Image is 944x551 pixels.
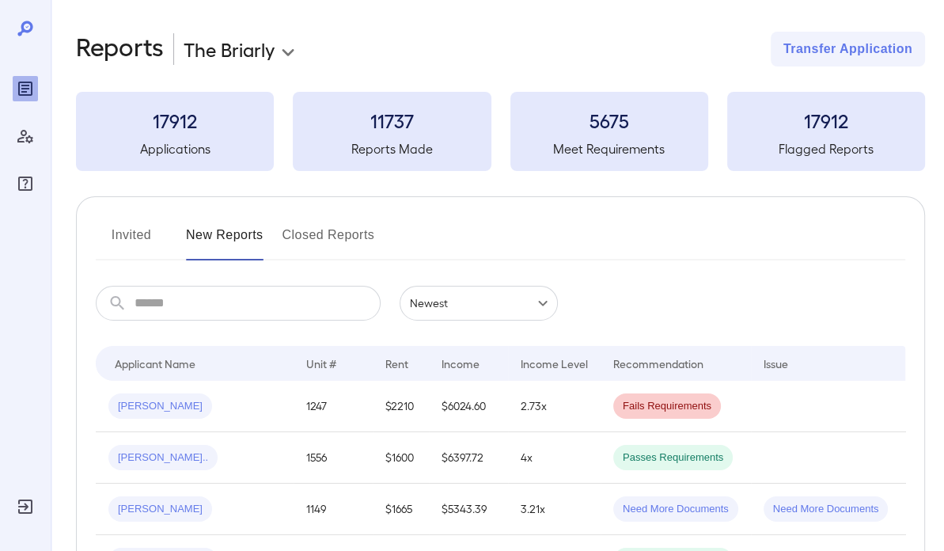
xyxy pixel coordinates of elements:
td: 1556 [294,432,373,484]
td: $1600 [373,432,429,484]
td: $5343.39 [429,484,508,535]
span: [PERSON_NAME].. [108,450,218,465]
div: Income Level [521,354,588,373]
button: New Reports [186,222,263,260]
td: 1149 [294,484,373,535]
h5: Reports Made [293,139,491,158]
div: Rent [385,354,411,373]
td: $6024.60 [429,381,508,432]
span: Passes Requirements [613,450,733,465]
h3: 11737 [293,108,491,133]
span: Need More Documents [613,502,738,517]
button: Closed Reports [282,222,375,260]
span: Fails Requirements [613,399,721,414]
div: Recommendation [613,354,703,373]
div: Newest [400,286,558,321]
h5: Meet Requirements [510,139,708,158]
div: Manage Users [13,123,38,149]
div: Issue [764,354,789,373]
h3: 17912 [76,108,274,133]
span: Need More Documents [764,502,889,517]
span: [PERSON_NAME] [108,399,212,414]
td: 2.73x [508,381,601,432]
td: 3.21x [508,484,601,535]
summary: 17912Applications11737Reports Made5675Meet Requirements17912Flagged Reports [76,92,925,171]
div: Log Out [13,494,38,519]
td: 4x [508,432,601,484]
button: Invited [96,222,167,260]
div: Applicant Name [115,354,195,373]
h5: Applications [76,139,274,158]
td: $1665 [373,484,429,535]
div: Income [442,354,480,373]
h3: 5675 [510,108,708,133]
h2: Reports [76,32,164,66]
p: The Briarly [184,36,275,62]
div: FAQ [13,171,38,196]
h5: Flagged Reports [727,139,925,158]
h3: 17912 [727,108,925,133]
td: $2210 [373,381,429,432]
div: Reports [13,76,38,101]
td: $6397.72 [429,432,508,484]
td: 1247 [294,381,373,432]
span: [PERSON_NAME] [108,502,212,517]
button: Transfer Application [771,32,925,66]
div: Unit # [306,354,336,373]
